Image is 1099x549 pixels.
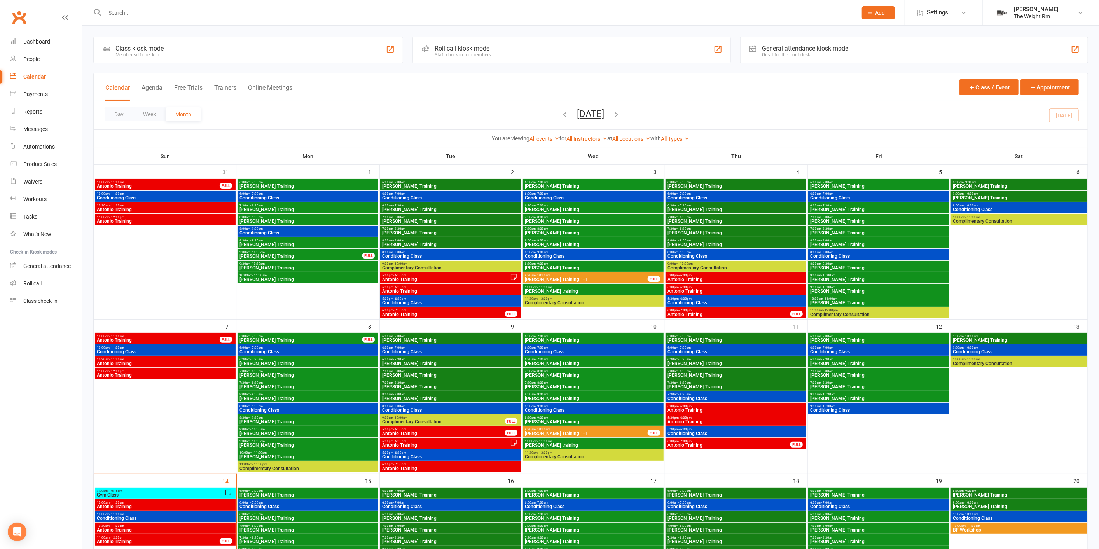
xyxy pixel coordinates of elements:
[223,165,237,178] div: 31
[810,289,947,294] span: [PERSON_NAME] Training
[393,285,406,289] span: - 6:30pm
[239,266,377,270] span: [PERSON_NAME] Training
[667,262,805,266] span: 9:00am
[250,192,263,196] span: - 7:00am
[678,227,691,231] span: - 8:30am
[1076,165,1087,178] div: 6
[1073,320,1087,332] div: 13
[678,250,691,254] span: - 9:00am
[214,84,236,101] button: Trainers
[96,180,220,184] span: 10:00am
[511,165,522,178] div: 2
[1014,13,1058,20] div: The Weight Rm
[538,285,552,289] span: - 11:30am
[651,135,661,142] strong: with
[821,227,833,231] span: - 8:30am
[678,215,691,219] span: - 8:00am
[613,136,651,142] a: All Locations
[10,86,82,103] a: Payments
[382,262,519,266] span: 9:00am
[810,184,947,189] span: [PERSON_NAME] Training
[524,239,662,242] span: 8:00am
[810,227,947,231] span: 7:30am
[239,180,377,184] span: 6:00am
[435,45,491,52] div: Roll call kiosk mode
[952,207,1085,212] span: Conditioning Class
[382,180,519,184] span: 6:00am
[667,180,805,184] span: 6:00am
[142,84,162,101] button: Agenda
[524,231,662,235] span: [PERSON_NAME] Training
[96,338,220,343] span: Antonio Training
[810,250,947,254] span: 8:00am
[1014,6,1058,13] div: [PERSON_NAME]
[524,334,662,338] span: 6:00am
[23,108,42,115] div: Reports
[667,227,805,231] span: 7:30am
[110,180,124,184] span: - 11:00am
[1020,79,1079,95] button: Appointment
[382,184,519,189] span: [PERSON_NAME] Training
[810,285,947,289] span: 9:30am
[8,523,26,541] div: Open Intercom Messenger
[810,277,947,282] span: [PERSON_NAME] Training
[10,208,82,226] a: Tasks
[679,309,692,312] span: - 7:00pm
[369,320,379,332] div: 8
[538,297,552,301] span: - 12:30pm
[964,180,976,184] span: - 9:30am
[382,274,510,277] span: 5:00pm
[577,108,605,119] button: [DATE]
[524,277,648,282] span: [PERSON_NAME] Training 1-1
[524,184,662,189] span: [PERSON_NAME] Training
[96,192,234,196] span: 10:00am
[667,231,805,235] span: [PERSON_NAME] Training
[105,84,130,101] button: Calendar
[220,183,232,189] div: FULL
[823,309,838,312] span: - 12:00pm
[382,196,519,200] span: Conditioning Class
[174,84,203,101] button: Free Trials
[665,148,807,164] th: Thu
[239,338,363,343] span: [PERSON_NAME] Training
[96,219,234,224] span: Antonio Training
[524,204,662,207] span: 6:30am
[239,274,377,277] span: 10:00am
[511,320,522,332] div: 9
[237,148,379,164] th: Mon
[393,250,405,254] span: - 9:00am
[110,192,124,196] span: - 11:00am
[536,239,548,242] span: - 9:00am
[10,292,82,310] a: Class kiosk mode
[239,262,377,266] span: 9:30am
[936,320,950,332] div: 12
[250,239,263,242] span: - 9:30am
[810,196,947,200] span: Conditioning Class
[250,180,263,184] span: - 7:00am
[239,219,377,224] span: [PERSON_NAME] Training
[810,301,947,305] span: [PERSON_NAME] Training
[667,242,805,247] span: [PERSON_NAME] Training
[239,334,363,338] span: 6:00am
[382,227,519,231] span: 7:30am
[10,68,82,86] a: Calendar
[23,280,42,287] div: Roll call
[952,184,1085,189] span: [PERSON_NAME] Training
[115,45,164,52] div: Class kiosk mode
[667,297,805,301] span: 5:30pm
[250,250,265,254] span: - 10:00am
[964,192,978,196] span: - 10:00am
[115,52,164,58] div: Member self check-in
[382,242,519,247] span: [PERSON_NAME] Training
[382,207,519,212] span: [PERSON_NAME] Training
[382,277,510,282] span: Antonio Training
[10,191,82,208] a: Workouts
[678,239,691,242] span: - 9:00am
[667,274,805,277] span: 5:00pm
[250,204,263,207] span: - 8:30am
[952,192,1085,196] span: 9:00am
[239,227,377,231] span: 8:00am
[524,192,662,196] span: 6:00am
[10,156,82,173] a: Product Sales
[226,320,237,332] div: 7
